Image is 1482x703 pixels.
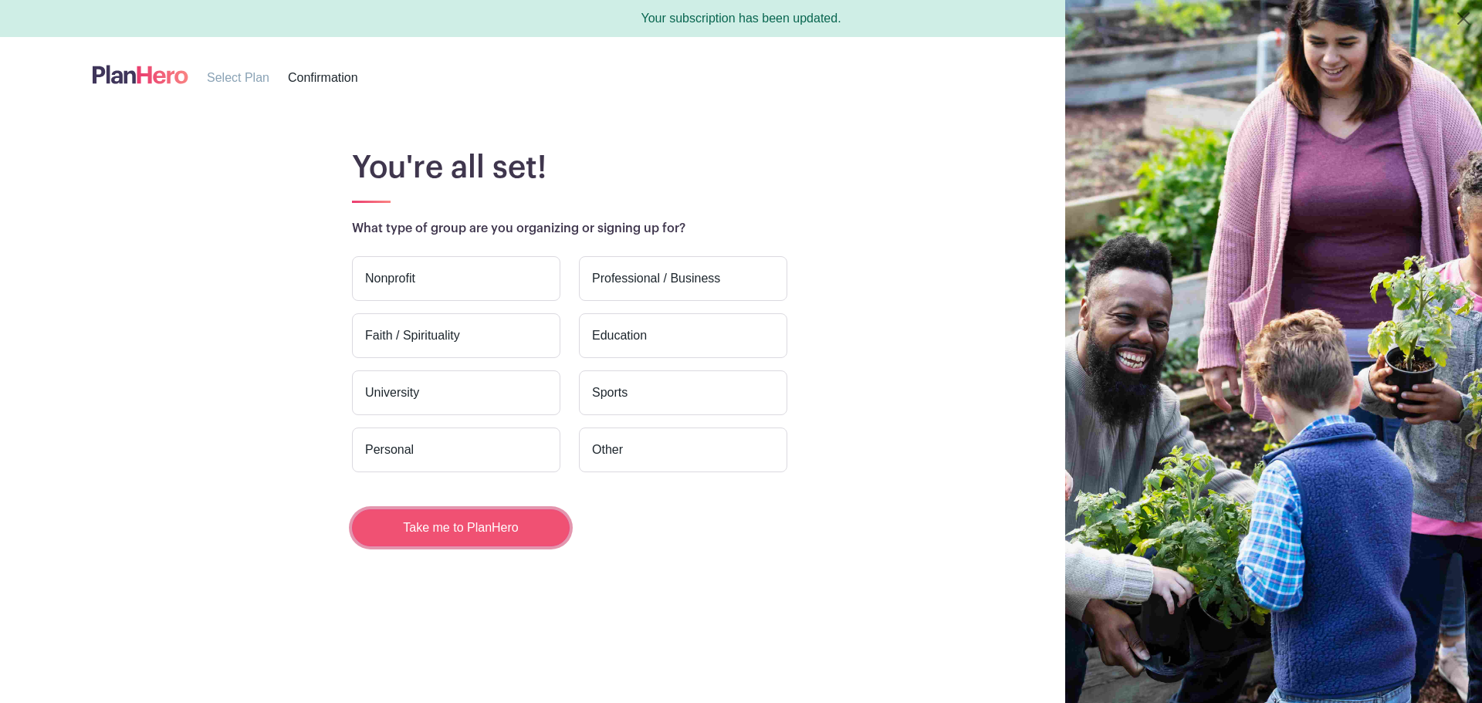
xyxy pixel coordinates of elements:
[207,71,269,84] span: Select Plan
[93,62,188,87] img: logo-507f7623f17ff9eddc593b1ce0a138ce2505c220e1c5a4e2b4648c50719b7d32.svg
[352,219,1223,238] p: What type of group are you organizing or signing up for?
[352,509,570,546] button: Take me to PlanHero
[352,370,560,415] label: University
[288,71,358,84] span: Confirmation
[579,313,787,358] label: Education
[352,428,560,472] label: Personal
[579,370,787,415] label: Sports
[352,313,560,358] label: Faith / Spirituality
[579,256,787,301] label: Professional / Business
[352,149,1223,186] h1: You're all set!
[579,428,787,472] label: Other
[352,256,560,301] label: Nonprofit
